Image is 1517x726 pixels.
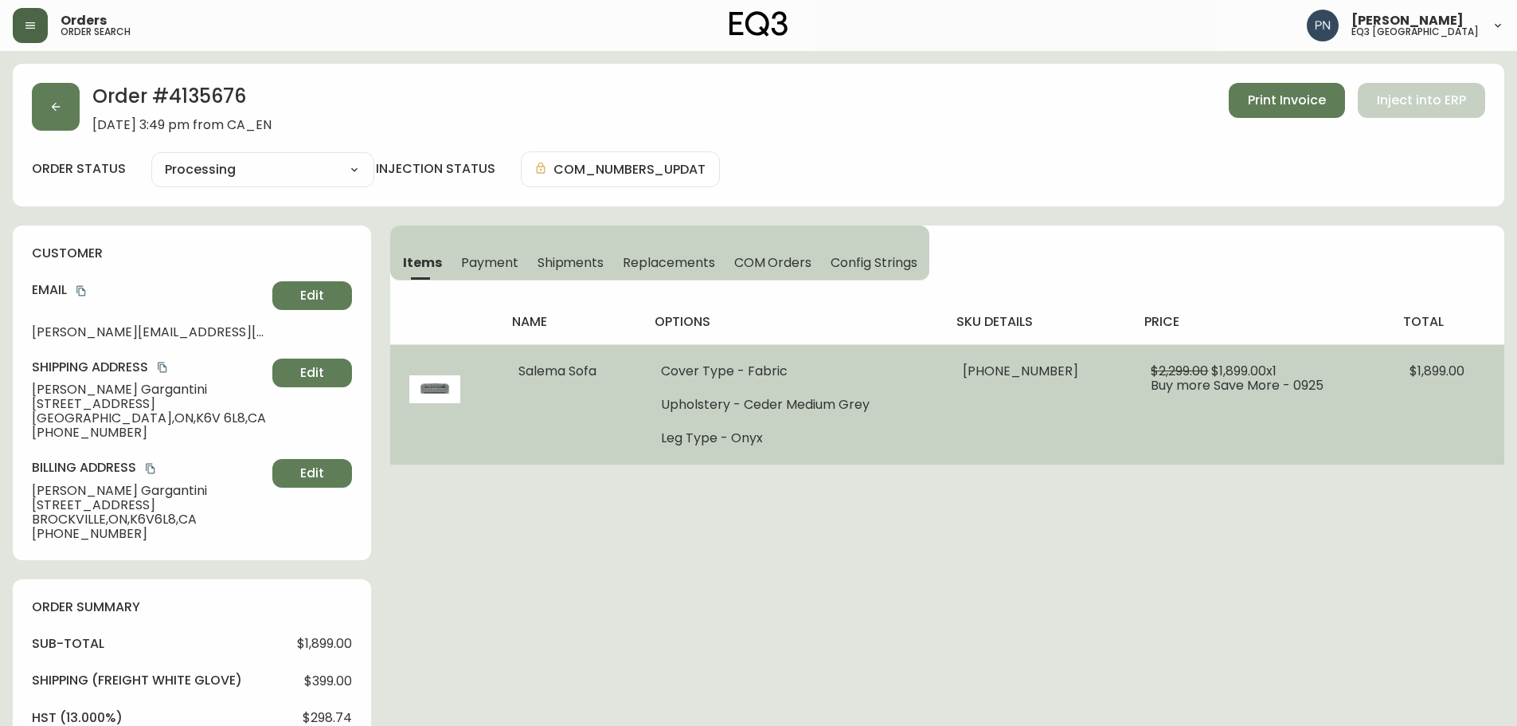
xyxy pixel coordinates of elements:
[963,362,1078,380] span: [PHONE_NUMBER]
[297,637,352,651] span: $1,899.00
[32,672,242,689] h4: Shipping ( Freight White Glove )
[831,254,917,271] span: Config Strings
[655,313,931,331] h4: options
[32,598,352,616] h4: order summary
[300,287,324,304] span: Edit
[32,325,266,339] span: [PERSON_NAME][EMAIL_ADDRESS][PERSON_NAME][DOMAIN_NAME]
[32,635,104,653] h4: sub-total
[32,411,266,426] span: [GEOGRAPHIC_DATA] , ON , K6V 6L8 , CA
[512,313,629,331] h4: name
[272,459,352,488] button: Edit
[1351,14,1464,27] span: [PERSON_NAME]
[1351,27,1479,37] h5: eq3 [GEOGRAPHIC_DATA]
[734,254,812,271] span: COM Orders
[1211,362,1277,380] span: $1,899.00 x 1
[1248,92,1326,109] span: Print Invoice
[32,512,266,527] span: BROCKVILLE , ON , K6V6L8 , CA
[143,461,158,477] button: copy
[32,527,266,541] span: [PHONE_NUMBER]
[1403,313,1492,331] h4: total
[403,254,442,271] span: Items
[73,283,89,299] button: copy
[61,14,107,27] span: Orders
[661,364,925,379] li: Cover Type - Fabric
[956,313,1119,331] h4: sku details
[1409,362,1464,380] span: $1,899.00
[729,11,788,37] img: logo
[32,383,266,397] span: [PERSON_NAME] Gargantini
[154,359,170,375] button: copy
[32,498,266,512] span: [STREET_ADDRESS]
[303,711,352,725] span: $298.74
[272,359,352,387] button: Edit
[1144,313,1377,331] h4: price
[32,459,266,477] h4: Billing Address
[661,398,925,412] li: Upholstery - Ceder Medium Grey
[1229,83,1345,118] button: Print Invoice
[32,397,266,411] span: [STREET_ADDRESS]
[1151,376,1323,394] span: Buy more Save More - 0925
[1151,362,1208,380] span: $2,299.00
[518,362,596,380] span: Salema Sofa
[32,359,266,376] h4: Shipping Address
[92,83,272,118] h2: Order # 4135676
[661,431,925,445] li: Leg Type - Onyx
[376,160,495,178] h4: injection status
[409,364,460,415] img: 30024-01-400-1-cmge3uux41ju70194axwmo1uc.jpg
[304,674,352,689] span: $399.00
[461,254,518,271] span: Payment
[32,160,126,178] label: order status
[32,484,266,498] span: [PERSON_NAME] Gargantini
[272,281,352,310] button: Edit
[61,27,131,37] h5: order search
[92,118,272,132] span: [DATE] 3:49 pm from CA_EN
[623,254,714,271] span: Replacements
[32,426,266,440] span: [PHONE_NUMBER]
[32,245,352,262] h4: customer
[300,465,324,482] span: Edit
[300,364,324,382] span: Edit
[32,281,266,299] h4: Email
[1307,10,1339,41] img: 496f1288aca128e282dab2021d4f4334
[538,254,604,271] span: Shipments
